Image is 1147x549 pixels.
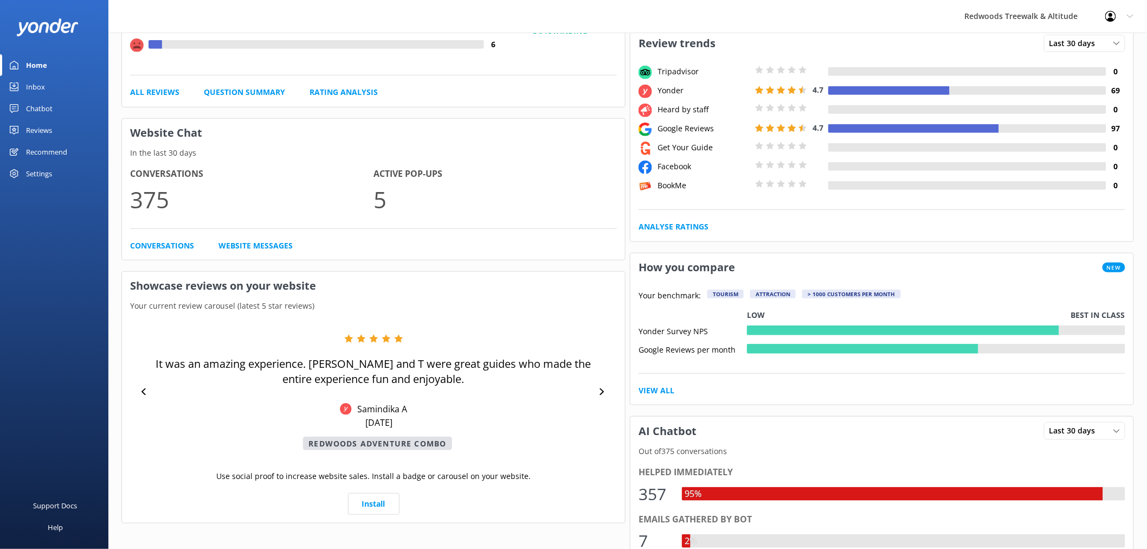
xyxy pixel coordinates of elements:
a: Rating Analysis [310,86,378,98]
a: Website Messages [218,240,293,252]
div: Google Reviews per month [639,344,747,354]
p: 375 [130,181,373,218]
div: Emails gathered by bot [639,513,1125,527]
h4: 69 [1106,85,1125,97]
div: Home [26,54,47,76]
p: Your benchmark: [639,290,701,303]
h4: 0 [1106,180,1125,191]
span: Last 30 days [1049,425,1102,437]
h4: 97 [1106,123,1125,135]
p: Redwoods Adventure Combo [303,437,452,450]
p: Best in class [1071,309,1125,321]
span: 4.7 [813,85,823,95]
p: 5 [373,181,617,218]
div: 357 [639,481,671,507]
img: yonder-white-logo.png [16,18,79,36]
p: Out of 375 conversations [630,445,1133,457]
h4: 0 [1106,66,1125,78]
h3: AI Chatbot [630,417,705,445]
span: Last 30 days [1049,37,1102,49]
h3: How you compare [630,253,743,282]
span: New [1103,263,1125,272]
div: Inbox [26,76,45,98]
h3: Showcase reviews on your website [122,272,625,300]
p: In the last 30 days [122,147,625,159]
h4: Active Pop-ups [373,167,617,181]
h4: 0 [1106,142,1125,154]
div: Get Your Guide [655,142,752,154]
div: Recommend [26,141,67,163]
div: Reviews [26,119,52,141]
span: 4.7 [813,123,823,133]
a: Conversations [130,240,194,252]
h4: Conversations [130,167,373,181]
div: Facebook [655,161,752,173]
div: Heard by staff [655,104,752,116]
div: Google Reviews [655,123,752,135]
h3: Website Chat [122,119,625,147]
h4: 0 [1106,161,1125,173]
div: > 1000 customers per month [802,290,901,298]
p: It was an amazing experience. [PERSON_NAME] and T were great guides who made the entire experienc... [154,356,592,387]
div: Yonder [655,85,752,97]
a: Install [348,493,399,515]
p: Low [747,309,765,321]
div: Settings [26,163,52,184]
img: Yonder [340,403,352,415]
h4: 6 [484,39,503,50]
p: Samindika A [352,403,407,415]
div: Tripadvisor [655,66,752,78]
div: 2% [682,534,699,548]
div: Yonder Survey NPS [639,325,747,335]
div: 95% [682,487,704,501]
div: Tourism [707,290,744,298]
h4: 0 [1106,104,1125,116]
div: Help [48,516,63,538]
a: View All [639,385,674,397]
div: Support Docs [34,495,78,516]
p: [DATE] [365,417,392,429]
h3: Review trends [630,29,724,58]
a: All Reviews [130,86,179,98]
div: Attraction [750,290,796,298]
div: Chatbot [26,98,53,119]
div: BookMe [655,180,752,191]
div: Helped immediately [639,465,1125,480]
a: Question Summary [204,86,285,98]
p: Use social proof to increase website sales. Install a badge or carousel on your website. [216,470,531,482]
a: Analyse Ratings [639,221,708,233]
p: Your current review carousel (latest 5 star reviews) [122,300,625,312]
